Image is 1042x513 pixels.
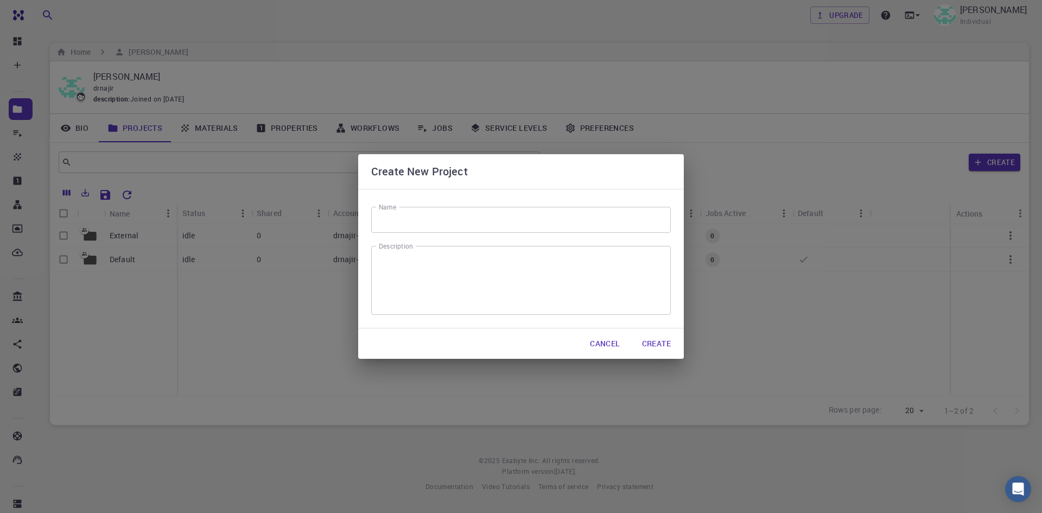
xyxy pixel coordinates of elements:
[379,242,413,251] label: Description
[633,333,679,354] button: Create
[581,333,628,354] button: Cancel
[379,202,396,212] label: Name
[371,163,468,180] h6: Create New Project
[1005,476,1031,502] div: Open Intercom Messenger
[22,8,61,17] span: Support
